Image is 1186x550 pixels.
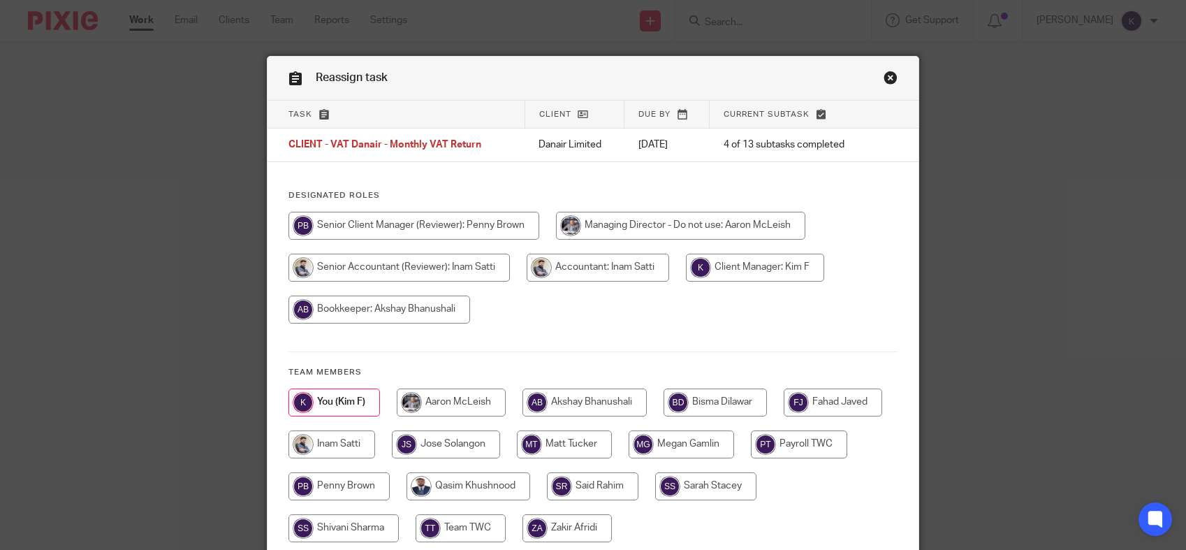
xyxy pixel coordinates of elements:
[724,110,810,118] span: Current subtask
[539,110,571,118] span: Client
[288,190,898,201] h4: Designated Roles
[884,71,898,89] a: Close this dialog window
[638,138,696,152] p: [DATE]
[539,138,610,152] p: Danair Limited
[288,140,481,150] span: CLIENT - VAT Danair - Monthly VAT Return
[638,110,671,118] span: Due by
[710,129,873,162] td: 4 of 13 subtasks completed
[288,367,898,378] h4: Team members
[288,110,312,118] span: Task
[316,72,388,83] span: Reassign task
